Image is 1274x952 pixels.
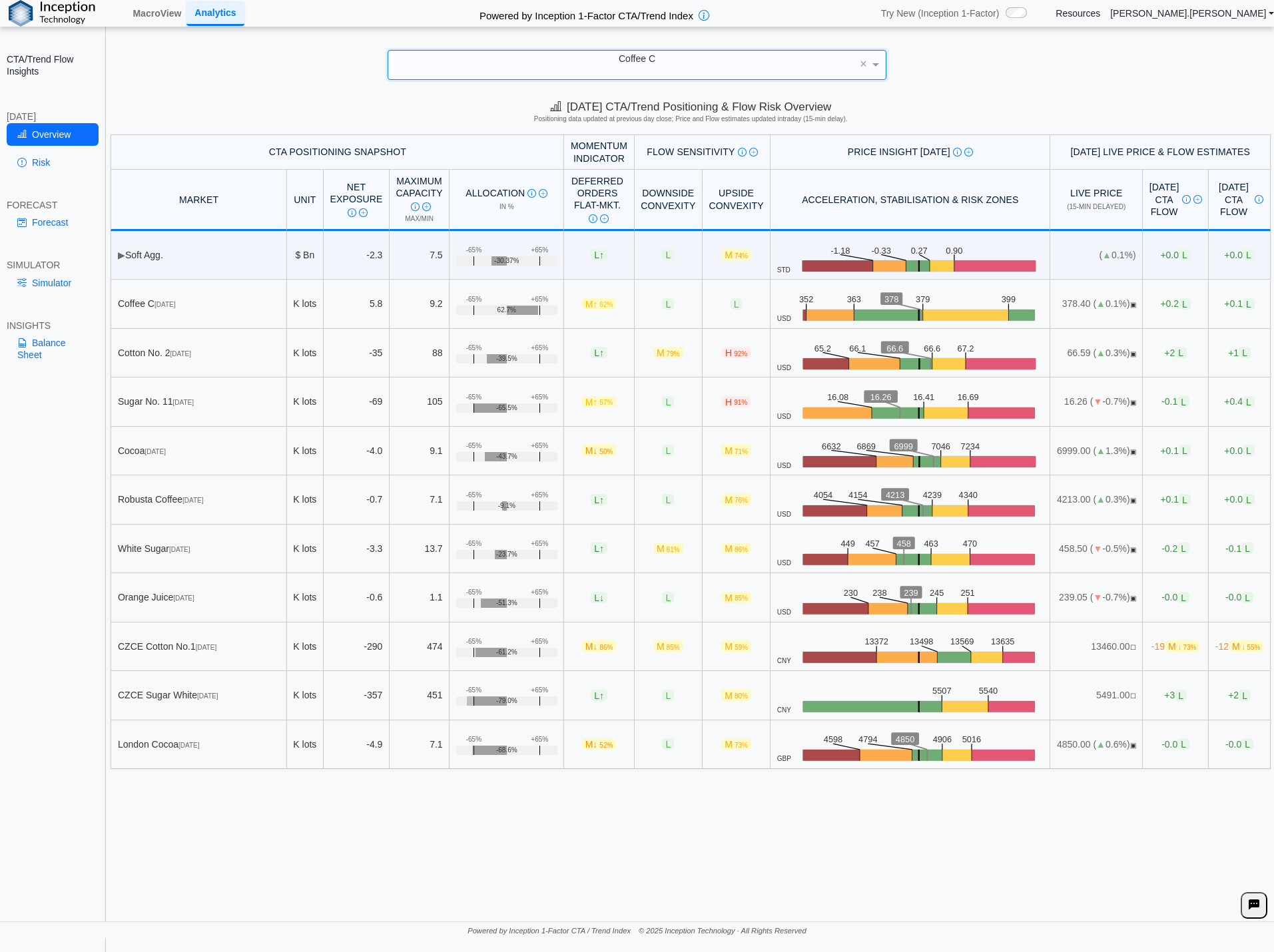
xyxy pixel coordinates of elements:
span: ↓ 73% [1178,644,1197,651]
img: Info [348,208,356,217]
text: 457 [866,539,880,549]
div: +65% [531,344,548,352]
td: K lots [287,622,324,671]
span: Coffee C [619,53,655,64]
text: 5507 [933,686,952,696]
text: 16.26 [870,392,892,402]
text: 66.6 [886,344,903,354]
div: Price Insight [DATE] [777,146,1044,158]
span: M [721,592,751,603]
span: L [1243,298,1255,310]
span: M [721,249,751,260]
span: L [591,592,607,603]
a: Balance Sheet [7,332,99,366]
span: L [591,494,607,505]
span: ↑ [599,348,604,358]
td: K lots [287,280,324,328]
span: +0.1 [1160,494,1190,505]
div: -65% [466,491,481,499]
th: Downside Convexity [635,170,703,230]
td: -357 [324,671,390,720]
td: -3.3 [324,525,390,573]
span: OPEN: Market session is currently open. [1130,350,1136,357]
td: 474 [390,622,450,671]
td: ( 0.1%) [1050,231,1143,280]
div: +65% [531,393,548,401]
a: MacroView [127,2,186,25]
h2: CTA/Trend Flow Insights [7,53,99,77]
span: L [1243,396,1255,407]
span: L [662,249,674,260]
img: Info [411,202,420,211]
img: Read More [600,214,609,223]
td: 4213.00 ( 0.3%) [1050,475,1143,524]
span: [DATE] [169,546,190,553]
div: -65% [466,540,481,548]
span: [DATE] [155,301,175,308]
span: -65.5% [496,404,517,412]
text: 463 [924,539,938,549]
div: [DATE] CTA Flow [1149,181,1202,218]
td: 6999.00 ( 1.3%) [1050,427,1143,475]
div: +65% [531,296,548,304]
span: 79% [667,350,680,357]
div: +65% [531,589,548,596]
span: M [721,445,751,456]
text: -0.33 [871,246,890,256]
span: +0.1 [1160,445,1190,456]
div: +65% [531,246,548,254]
text: 16.69 [958,392,980,402]
span: [DATE] [182,497,203,504]
span: M [721,543,751,554]
span: L [1179,249,1191,260]
text: 0.90 [946,246,962,256]
span: × [860,58,867,70]
td: -4.0 [324,427,390,475]
td: -290 [324,622,390,671]
span: ↑ [593,298,597,309]
span: ↓ [593,641,597,652]
span: M [653,347,683,358]
text: 238 [873,588,887,598]
text: 13498 [910,637,934,647]
span: CNY [777,657,791,665]
text: 6632 [822,441,841,451]
img: Info [527,189,536,198]
span: -12 [1215,640,1264,652]
h2: Powered by Inception 1-Factor CTA/Trend Index [474,4,699,23]
span: ▲ [1096,494,1106,505]
text: 66.6 [924,344,940,354]
span: +0.1 [1224,298,1254,310]
td: K lots [287,671,324,720]
text: 239 [904,588,918,598]
th: MARKET [111,170,286,230]
text: 363 [847,294,861,304]
span: ↓ [593,445,597,456]
text: 5540 [980,686,999,696]
div: Coffee C [118,298,280,310]
div: Orange Juice [118,591,280,603]
span: -30.37% [494,257,519,265]
span: L [662,445,674,456]
th: CTA Positioning Snapshot [111,134,564,170]
span: USD [777,608,791,616]
text: 0.27 [910,246,927,256]
span: L [662,494,674,505]
td: 9.2 [390,280,450,328]
td: K lots [287,427,324,475]
span: L [1179,445,1191,456]
td: 458.50 ( -0.5%) [1050,525,1143,573]
span: L [1179,298,1191,310]
td: 13460.00 [1050,622,1143,671]
span: +0.0 [1224,249,1254,260]
span: +0.0 [1224,445,1254,456]
span: USD [777,315,791,323]
span: -0.0 [1225,592,1253,603]
span: ↑ [599,250,604,260]
span: USD [777,462,791,470]
text: 65.2 [814,344,831,354]
h5: Positioning data updated at previous day close; Price and Flow estimates updated intraday (15-min... [113,115,1268,123]
span: L [731,298,743,310]
div: -65% [466,246,481,254]
span: M [653,640,683,652]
